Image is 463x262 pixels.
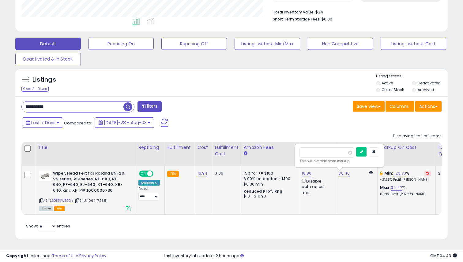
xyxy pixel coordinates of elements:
div: 8.00% on portion > $100 [243,176,294,182]
strong: Copyright [6,253,28,259]
div: Repricing [138,144,162,151]
b: Reduced Prof. Rng. [243,189,284,194]
span: OFF [152,171,162,176]
a: 34.47 [391,185,402,191]
button: [DATE]-28 - Aug-03 [95,117,154,128]
i: Revert to store-level Min Markup [426,172,429,175]
label: Archived [418,87,434,92]
span: Compared to: [64,120,92,126]
div: seller snap | | [6,253,106,259]
a: B01BVWTGGY [52,198,73,203]
button: Deactivated & In Stock [15,53,81,65]
div: Displaying 1 to 1 of 1 items [393,133,442,139]
h5: Listings [32,76,56,84]
span: ON [140,171,147,176]
button: Save View [353,101,385,112]
a: Privacy Policy [79,253,106,259]
div: Amazon Fees [243,144,296,151]
b: Short Term Storage Fees: [273,17,321,22]
small: FBA [167,171,179,177]
div: % [380,185,431,196]
img: 41c-SHRyqcL._SL40_.jpg [39,171,51,181]
button: Listings without Cost [381,38,446,50]
div: Title [38,144,133,151]
span: $0.00 [322,16,332,22]
div: Disable auto adjust min [302,178,331,195]
span: Columns [390,103,409,109]
a: 16.94 [198,170,208,176]
a: -23.73 [393,170,406,176]
a: 30.40 [338,170,350,176]
button: Listings without Min/Max [235,38,300,50]
div: ASIN: [39,171,131,210]
button: Last 7 Days [22,117,63,128]
i: This overrides the store level min markup for this listing [380,171,382,175]
li: $34 [273,8,437,15]
div: 2 [438,171,457,176]
button: Repricing On [88,38,154,50]
button: Columns [386,101,414,112]
a: Terms of Use [52,253,78,259]
button: Repricing Off [161,38,227,50]
p: -21.38% Profit [PERSON_NAME] [380,178,431,182]
div: Clear All Filters [21,86,49,92]
th: The percentage added to the cost of goods (COGS) that forms the calculator for Min & Max prices. [378,142,436,166]
div: 3.06 [215,171,236,176]
label: Deactivated [418,80,441,86]
div: Fulfillment [167,144,192,151]
b: Total Inventory Value: [273,9,314,15]
div: Amazon AI [138,180,160,186]
span: Last 7 Days [31,120,55,126]
span: All listings currently available for purchase on Amazon [39,206,53,211]
div: Fulfillable Quantity [438,144,459,157]
div: This will override store markup [299,158,379,164]
b: Max: [380,185,391,190]
button: Non Competitive [308,38,373,50]
span: 2025-08-12 04:43 GMT [430,253,457,259]
i: Calculated using Dynamic Max Price. [369,171,373,175]
div: Markup on Cost [380,144,433,151]
div: 15% for <= $100 [243,171,294,176]
div: Preset: [138,187,160,201]
b: Wiper, Head Felt for Roland BN-20, VS series, VSi series, RT-640, RE-640, RF-640, EJ-640, XT-640,... [53,171,127,195]
a: 18.80 [302,170,311,176]
div: % [380,171,431,182]
label: Out of Stock [382,87,404,92]
div: Fulfillment Cost [215,144,238,157]
div: $10 - $10.90 [243,194,294,199]
span: FBA [54,206,65,211]
div: Last InventoryLab Update: 2 hours ago. [164,253,457,259]
button: Actions [415,101,442,112]
button: Default [15,38,81,50]
span: | SKU: 1067472881 [74,198,107,203]
span: Show: entries [26,223,70,229]
span: [DATE]-28 - Aug-03 [104,120,147,126]
b: Min: [384,170,393,176]
div: $0.30 min [243,182,294,187]
label: Active [382,80,393,86]
button: Filters [137,101,161,112]
p: 19.21% Profit [PERSON_NAME] [380,192,431,196]
small: Amazon Fees. [243,151,247,156]
div: Cost [198,144,210,151]
p: Listing States: [376,73,448,79]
